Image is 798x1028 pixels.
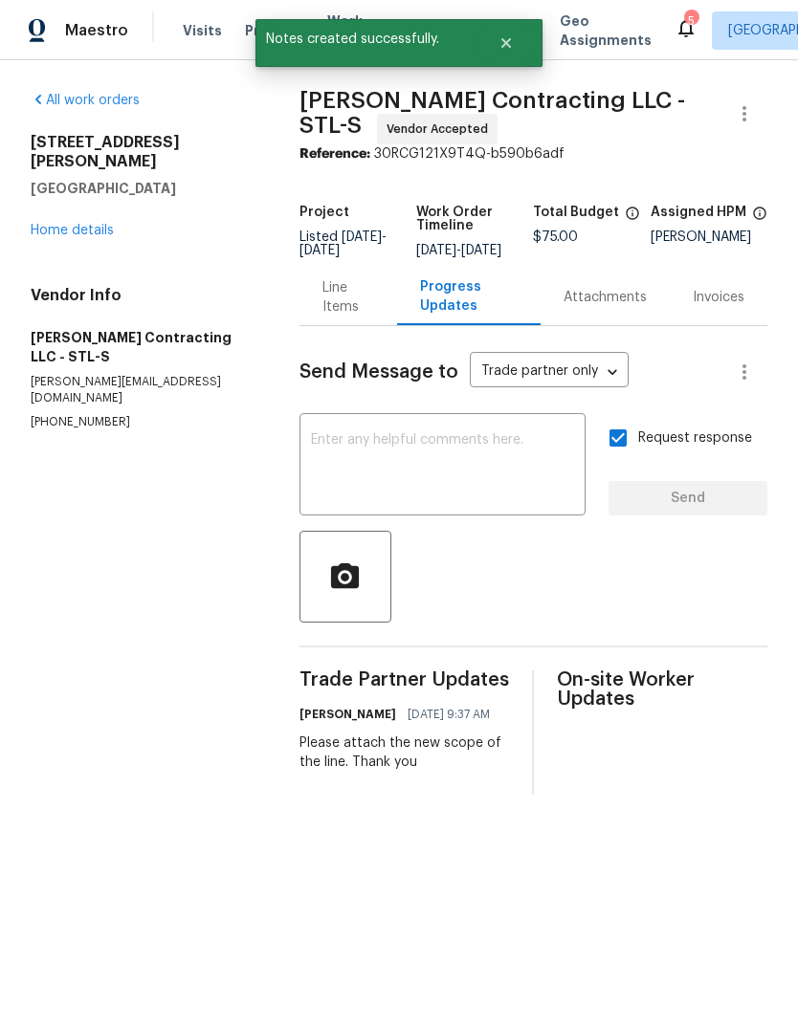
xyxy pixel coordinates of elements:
[322,278,374,317] div: Line Items
[416,206,533,232] h5: Work Order Timeline
[420,277,518,316] div: Progress Updates
[651,230,767,244] div: [PERSON_NAME]
[564,288,647,307] div: Attachments
[461,244,501,257] span: [DATE]
[470,357,629,388] div: Trade partner only
[327,11,376,50] span: Work Orders
[65,21,128,40] span: Maestro
[416,244,456,257] span: [DATE]
[255,19,475,59] span: Notes created successfully.
[342,230,382,244] span: [DATE]
[299,362,458,382] span: Send Message to
[299,206,349,219] h5: Project
[651,206,746,219] h5: Assigned HPM
[684,11,698,31] div: 5
[299,733,510,772] div: Please attach the new scope of the line. Thank you
[31,224,114,237] a: Home details
[408,705,490,724] span: [DATE] 9:37 AM
[31,133,254,171] h2: [STREET_ADDRESS][PERSON_NAME]
[299,230,387,257] span: Listed
[31,414,254,430] p: [PHONE_NUMBER]
[31,94,140,107] a: All work orders
[533,230,578,244] span: $75.00
[475,24,538,62] button: Close
[752,206,767,230] span: The hpm assigned to this work order.
[693,288,744,307] div: Invoices
[299,144,767,164] div: 30RCG121X9T4Q-b590b6adf
[31,286,254,305] h4: Vendor Info
[31,328,254,366] h5: [PERSON_NAME] Contracting LLC - STL-S
[299,230,387,257] span: -
[299,147,370,161] b: Reference:
[31,179,254,198] h5: [GEOGRAPHIC_DATA]
[533,206,619,219] h5: Total Budget
[299,705,396,724] h6: [PERSON_NAME]
[416,244,501,257] span: -
[560,11,652,50] span: Geo Assignments
[245,21,304,40] span: Projects
[299,244,340,257] span: [DATE]
[557,670,767,709] span: On-site Worker Updates
[387,120,496,139] span: Vendor Accepted
[31,374,254,406] p: [PERSON_NAME][EMAIL_ADDRESS][DOMAIN_NAME]
[183,21,222,40] span: Visits
[299,670,510,689] span: Trade Partner Updates
[638,428,752,448] span: Request response
[299,89,685,137] span: [PERSON_NAME] Contracting LLC - STL-S
[625,206,640,230] span: The total cost of line items that have been proposed by Opendoor. This sum includes line items th...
